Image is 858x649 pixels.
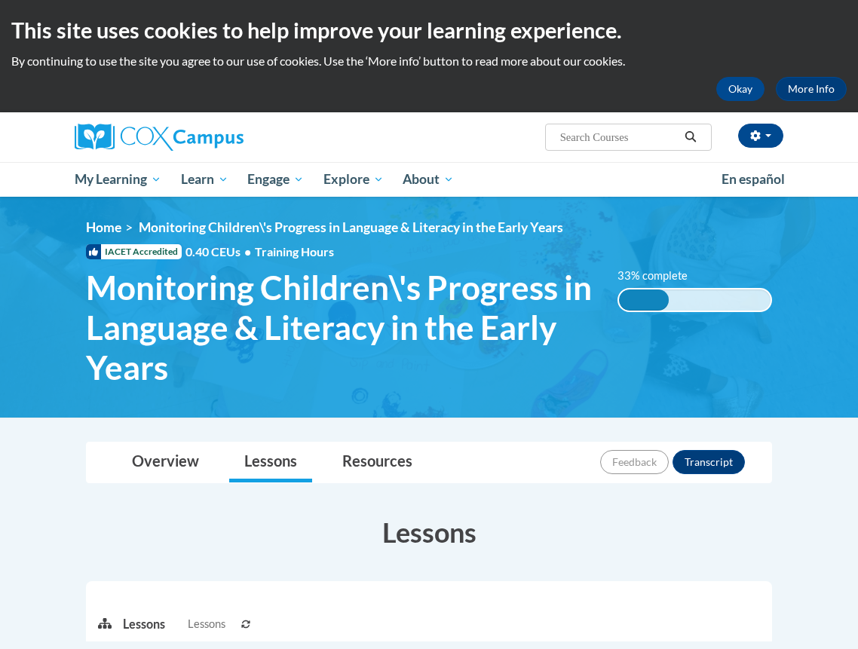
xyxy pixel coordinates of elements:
[619,289,669,311] div: 33% complete
[123,616,165,632] p: Lessons
[722,171,785,187] span: En español
[75,170,161,188] span: My Learning
[403,170,454,188] span: About
[86,219,121,235] a: Home
[394,162,464,197] a: About
[237,162,314,197] a: Engage
[11,53,847,69] p: By continuing to use the site you agree to our use of cookies. Use the ‘More info’ button to read...
[247,170,304,188] span: Engage
[171,162,238,197] a: Learn
[229,442,312,482] a: Lessons
[188,616,225,632] span: Lessons
[327,442,427,482] a: Resources
[86,244,182,259] span: IACET Accredited
[600,450,669,474] button: Feedback
[86,513,772,551] h3: Lessons
[63,162,795,197] div: Main menu
[314,162,394,197] a: Explore
[738,124,783,148] button: Account Settings
[65,162,171,197] a: My Learning
[776,77,847,101] a: More Info
[185,243,255,260] span: 0.40 CEUs
[559,128,679,146] input: Search Courses
[617,268,704,284] label: 33% complete
[75,124,244,151] img: Cox Campus
[323,170,384,188] span: Explore
[673,450,745,474] button: Transcript
[255,244,334,259] span: Training Hours
[181,170,228,188] span: Learn
[139,219,563,235] span: Monitoring Children\'s Progress in Language & Literacy in the Early Years
[117,442,214,482] a: Overview
[679,128,702,146] button: Search
[712,164,795,195] a: En español
[86,268,595,387] span: Monitoring Children\'s Progress in Language & Literacy in the Early Years
[244,244,251,259] span: •
[716,77,765,101] button: Okay
[75,124,296,151] a: Cox Campus
[11,15,847,45] h2: This site uses cookies to help improve your learning experience.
